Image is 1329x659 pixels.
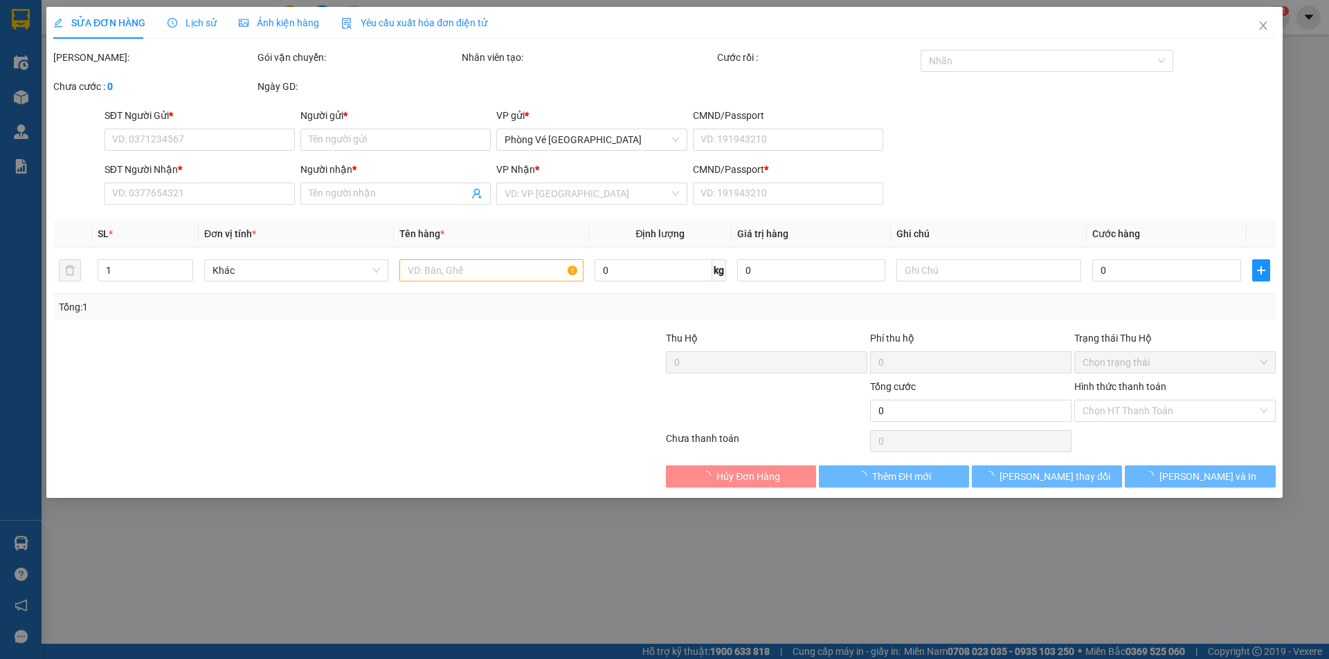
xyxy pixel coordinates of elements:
span: [PERSON_NAME] thay đổi [1000,469,1110,484]
img: icon [341,18,352,29]
span: Phòng Vé Tuy Hòa [505,129,679,150]
button: delete [59,259,81,281]
span: VP Nhận [497,164,536,175]
span: Thu Hộ [666,333,698,344]
div: [PERSON_NAME]: [53,50,255,65]
span: kg [712,259,726,281]
span: edit [53,18,63,28]
div: SĐT Người Gửi [105,108,295,123]
button: Close [1244,7,1283,46]
span: loading [984,471,1000,481]
b: 0 [107,81,113,92]
span: loading [702,471,717,481]
span: SL [98,228,109,239]
span: loading [857,471,872,481]
span: Khác [213,260,380,281]
button: [PERSON_NAME] thay đổi [972,465,1122,488]
span: Yêu cầu xuất hóa đơn điện tử [341,17,487,28]
div: VP gửi [497,108,687,123]
span: Lịch sử [168,17,217,28]
span: Tên hàng [399,228,444,239]
div: SĐT Người Nhận [105,162,295,177]
label: Hình thức thanh toán [1074,381,1166,392]
button: Thêm ĐH mới [819,465,969,488]
input: Ghi Chú [897,259,1081,281]
span: Tổng cước [870,381,916,392]
input: VD: Bàn, Ghế [399,259,584,281]
div: Người gửi [300,108,491,123]
button: plus [1252,259,1270,281]
div: Ngày GD: [257,79,459,94]
div: Cước rồi : [717,50,919,65]
span: [PERSON_NAME] và In [1159,469,1256,484]
span: Đơn vị tính [204,228,256,239]
div: Tổng: 1 [59,299,513,315]
span: Cước hàng [1092,228,1140,239]
span: Định lượng [636,228,685,239]
button: Hủy Đơn Hàng [666,465,816,488]
span: Thêm ĐH mới [872,469,931,484]
span: clock-circle [168,18,177,28]
div: Chưa cước : [53,79,255,94]
button: [PERSON_NAME] và In [1125,465,1276,488]
span: plus [1253,265,1269,276]
div: Người nhận [300,162,491,177]
span: Hủy Đơn Hàng [717,469,781,484]
div: Nhân viên tạo: [462,50,714,65]
span: picture [239,18,248,28]
span: Chọn trạng thái [1083,352,1267,373]
div: Chưa thanh toán [664,431,869,455]
span: user-add [472,188,483,199]
span: close [1258,20,1269,31]
div: CMND/Passport [693,162,883,177]
span: Giá trị hàng [737,228,788,239]
span: loading [1144,471,1159,481]
div: Gói vận chuyển: [257,50,459,65]
span: Ảnh kiện hàng [239,17,319,28]
div: Trạng thái Thu Hộ [1074,331,1276,346]
span: SỬA ĐƠN HÀNG [53,17,145,28]
div: Phí thu hộ [870,331,1072,351]
div: CMND/Passport [693,108,883,123]
th: Ghi chú [892,221,1087,248]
